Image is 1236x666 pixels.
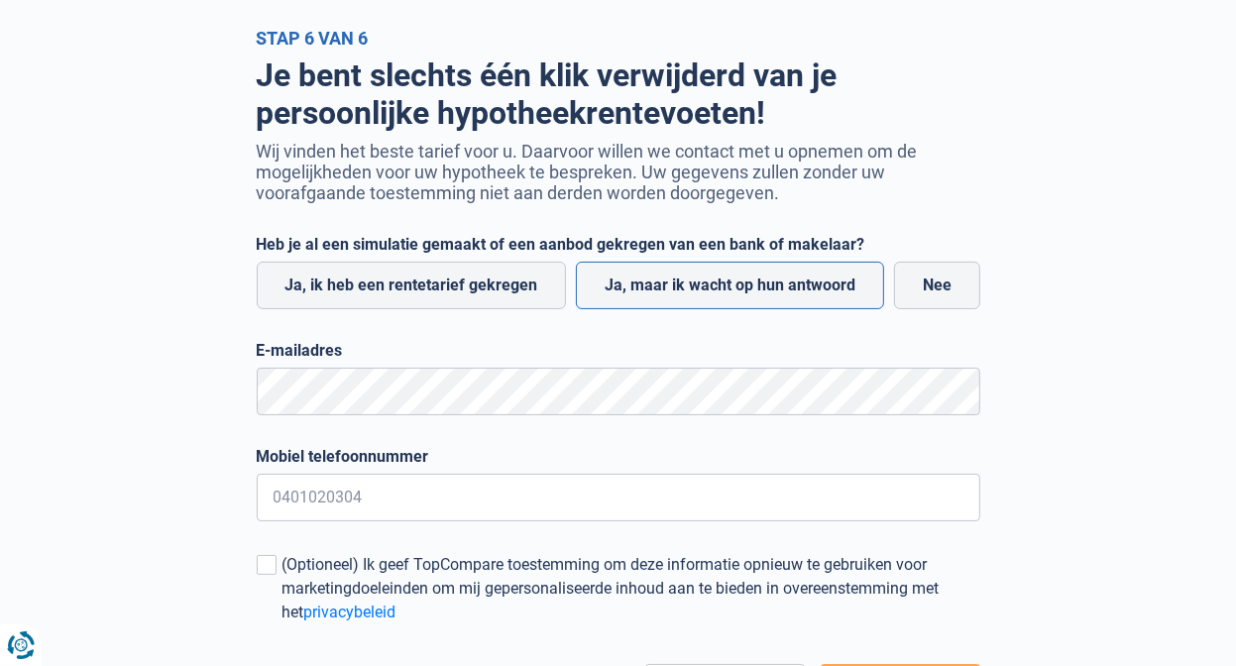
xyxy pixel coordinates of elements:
[5,577,6,578] img: Advertisement
[257,474,980,521] input: 0401020304
[257,447,980,466] label: Mobiel telefoonnummer
[304,603,396,621] a: privacybeleid
[894,262,980,309] label: Nee
[576,262,884,309] label: Ja, maar ik wacht op hun antwoord
[282,553,980,624] div: (Optioneel) Ik geef TopCompare toestemming om deze informatie opnieuw te gebruiken voor marketing...
[257,341,980,360] label: E-mailadres
[257,262,567,309] label: Ja, ik heb een rentetarief gekregen
[257,235,980,254] label: Heb je al een simulatie gemaakt of een aanbod gekregen van een bank of makelaar?
[257,28,980,49] div: Stap 6 van 6
[257,141,980,203] p: Wij vinden het beste tarief voor u. Daarvoor willen we contact met u opnemen om de mogelijkheden ...
[257,56,980,133] h1: Je bent slechts één klik verwijderd van je persoonlijke hypotheekrentevoeten!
